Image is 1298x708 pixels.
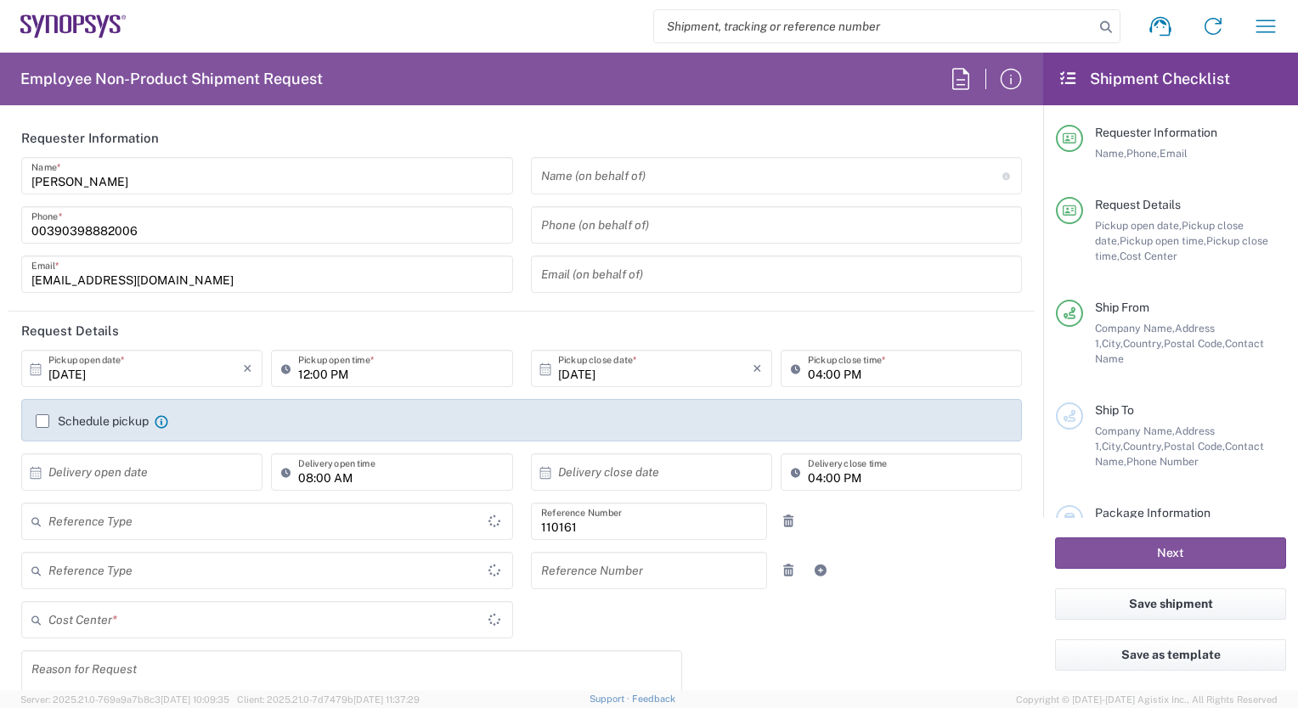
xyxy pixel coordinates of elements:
span: Postal Code, [1164,440,1225,452]
input: Shipment, tracking or reference number [654,10,1094,42]
span: Client: 2025.21.0-7d7479b [237,694,420,705]
h2: Shipment Checklist [1058,69,1230,89]
span: Pickup open date, [1095,219,1182,232]
span: Cost Center [1120,250,1177,262]
label: Schedule pickup [36,414,149,428]
span: Email [1160,147,1188,160]
span: Ship To [1095,403,1134,417]
span: Server: 2025.21.0-769a9a7b8c3 [20,694,229,705]
a: Add Reference [809,559,832,582]
a: Support [590,694,632,704]
span: Postal Code, [1164,337,1225,350]
button: Save as template [1055,639,1286,671]
span: Company Name, [1095,322,1175,334]
span: Phone, [1126,147,1160,160]
a: Remove Reference [776,509,800,533]
span: City, [1102,440,1123,452]
span: Name, [1095,147,1126,160]
span: Country, [1123,337,1164,350]
span: City, [1102,337,1123,350]
span: Pickup open time, [1120,234,1206,247]
span: Request Details [1095,198,1181,211]
span: Requester Information [1095,126,1217,139]
h2: Employee Non-Product Shipment Request [20,69,323,89]
a: Feedback [632,694,675,704]
span: Package Information [1095,506,1211,520]
h2: Request Details [21,323,119,340]
h2: Requester Information [21,130,159,147]
i: × [753,355,762,382]
span: Phone Number [1126,455,1199,468]
span: Country, [1123,440,1164,452]
span: [DATE] 11:37:29 [353,694,420,705]
span: [DATE] 10:09:35 [161,694,229,705]
button: Next [1055,537,1286,569]
span: Copyright © [DATE]-[DATE] Agistix Inc., All Rights Reserved [1016,692,1278,707]
span: Ship From [1095,301,1149,314]
span: Company Name, [1095,424,1175,437]
button: Save shipment [1055,588,1286,620]
a: Remove Reference [776,559,800,582]
i: × [243,355,252,382]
